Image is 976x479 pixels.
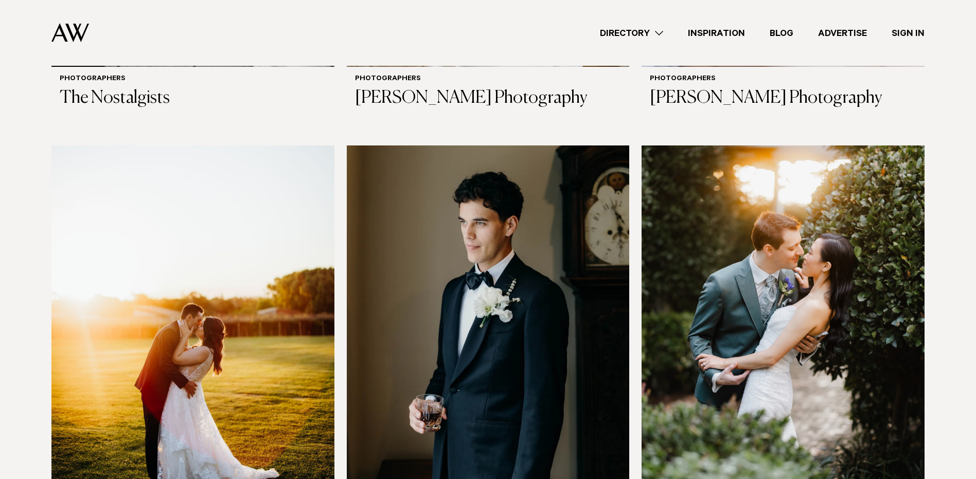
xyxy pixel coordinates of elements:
a: Sign In [879,26,937,40]
h6: Photographers [355,75,622,84]
h3: The Nostalgists [60,88,326,109]
h6: Photographers [60,75,326,84]
a: Directory [588,26,676,40]
h3: [PERSON_NAME] Photography [650,88,916,109]
a: Blog [757,26,806,40]
img: Auckland Weddings Logo [51,23,89,42]
a: Advertise [806,26,879,40]
h6: Photographers [650,75,916,84]
h3: [PERSON_NAME] Photography [355,88,622,109]
a: Inspiration [676,26,757,40]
